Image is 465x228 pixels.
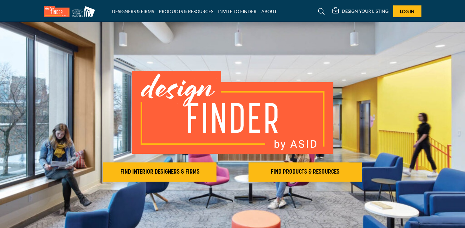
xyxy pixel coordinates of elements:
a: DESIGNERS & FIRMS [112,9,154,14]
button: FIND INTERIOR DESIGNERS & FIRMS [103,162,216,182]
h2: FIND PRODUCTS & RESOURCES [250,168,360,176]
h5: DESIGN YOUR LISTING [342,8,388,14]
span: Log In [400,9,414,14]
a: PRODUCTS & RESOURCES [159,9,213,14]
a: ABOUT [261,9,277,14]
button: FIND PRODUCTS & RESOURCES [249,162,362,182]
button: Log In [393,5,421,17]
img: Site Logo [44,6,98,17]
div: DESIGN YOUR LISTING [332,8,388,15]
a: Search [312,6,329,17]
h2: FIND INTERIOR DESIGNERS & FIRMS [105,168,215,176]
a: INVITE TO FINDER [218,9,257,14]
img: image [132,71,333,154]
